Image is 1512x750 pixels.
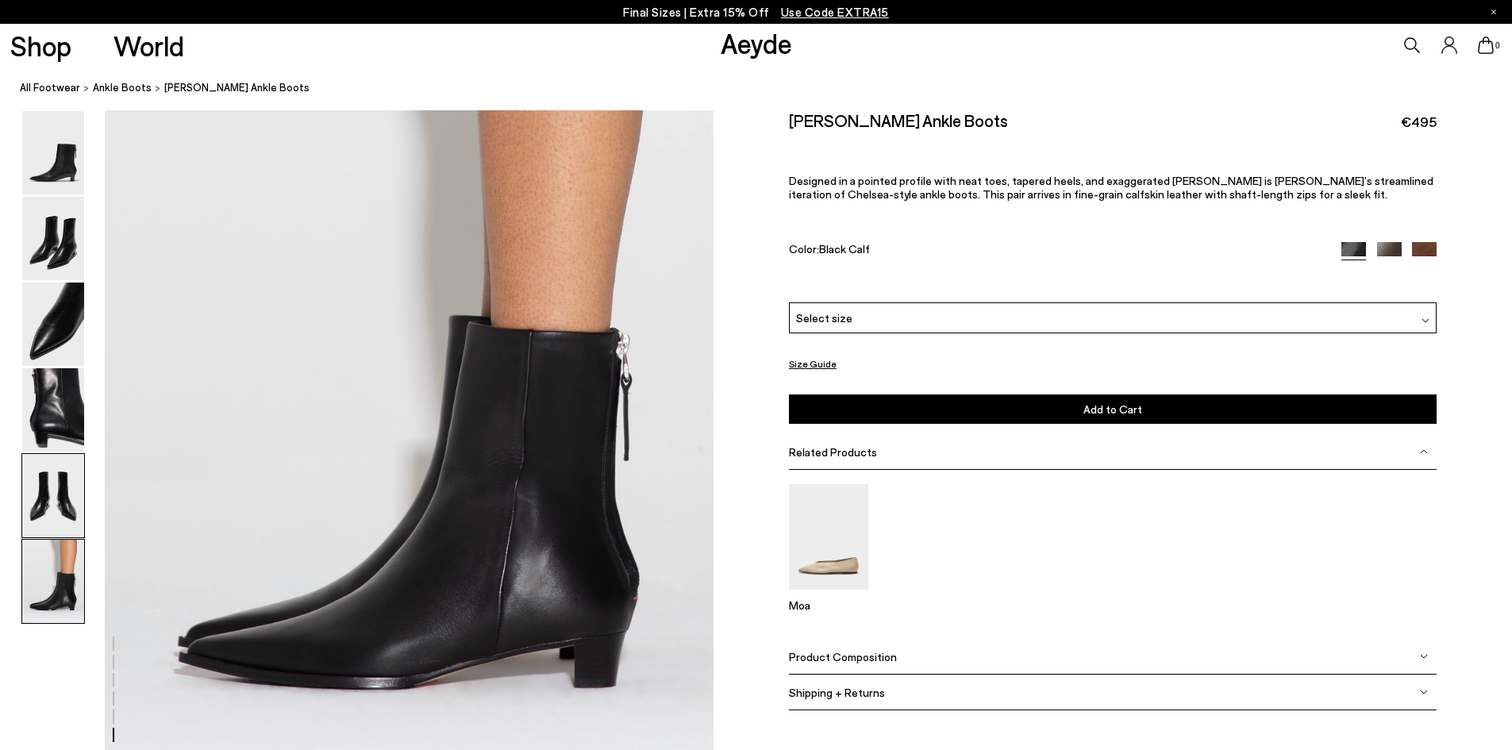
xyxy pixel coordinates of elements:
img: Moa Pointed-Toe Flats [789,484,868,590]
span: Shipping + Returns [789,686,885,699]
span: Select size [796,310,852,326]
a: World [113,32,184,60]
img: Harriet Pointed Ankle Boots - Image 4 [22,368,84,452]
span: Navigate to /collections/ss25-final-sizes [781,5,889,19]
nav: breadcrumb [20,67,1512,110]
p: Designed in a pointed profile with neat toes, tapered heels, and exaggerated [PERSON_NAME] is [PE... [789,174,1437,201]
span: Related Products [789,445,877,459]
img: svg%3E [1422,317,1429,325]
img: svg%3E [1420,448,1428,456]
button: Add to Cart [789,394,1437,424]
span: Ankle Boots [93,81,152,94]
button: Size Guide [789,354,837,374]
span: Add to Cart [1083,402,1142,416]
span: Black Calf [819,242,870,256]
span: [PERSON_NAME] Ankle Boots [164,79,310,96]
span: 0 [1494,41,1502,50]
a: Ankle Boots [93,79,152,96]
img: Harriet Pointed Ankle Boots - Image 5 [22,454,84,537]
img: Harriet Pointed Ankle Boots - Image 2 [22,197,84,280]
span: €495 [1401,112,1437,132]
div: Color: [789,242,1321,260]
img: Harriet Pointed Ankle Boots - Image 3 [22,283,84,366]
a: Moa Pointed-Toe Flats Moa [789,579,868,612]
img: Harriet Pointed Ankle Boots - Image 6 [22,540,84,623]
img: svg%3E [1420,688,1428,696]
h2: [PERSON_NAME] Ankle Boots [789,110,1008,130]
p: Moa [789,598,868,612]
img: svg%3E [1420,652,1428,660]
a: All Footwear [20,79,80,96]
img: Harriet Pointed Ankle Boots - Image 1 [22,111,84,194]
span: Product Composition [789,650,897,663]
a: 0 [1478,37,1494,54]
p: Final Sizes | Extra 15% Off [623,2,889,22]
a: Aeyde [721,26,792,60]
a: Shop [10,32,71,60]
